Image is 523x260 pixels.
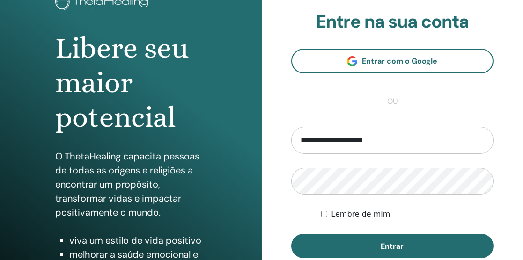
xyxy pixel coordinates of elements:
font: ou [387,96,398,106]
button: Entrar [291,234,494,258]
a: Entrar com o Google [291,49,494,73]
font: O ThetaHealing capacita pessoas de todas as origens e religiões a encontrar um propósito, transfo... [55,150,199,218]
div: Mantenha-me autenticado indefinidamente ou até que eu faça logout manualmente [321,209,494,220]
font: Entrar [381,241,404,251]
font: Entre na sua conta [316,10,469,33]
font: Libere seu maior potencial [55,31,189,134]
font: Lembre de mim [331,209,390,218]
font: viva um estilo de vida positivo [69,234,201,246]
font: Entrar com o Google [362,56,437,66]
